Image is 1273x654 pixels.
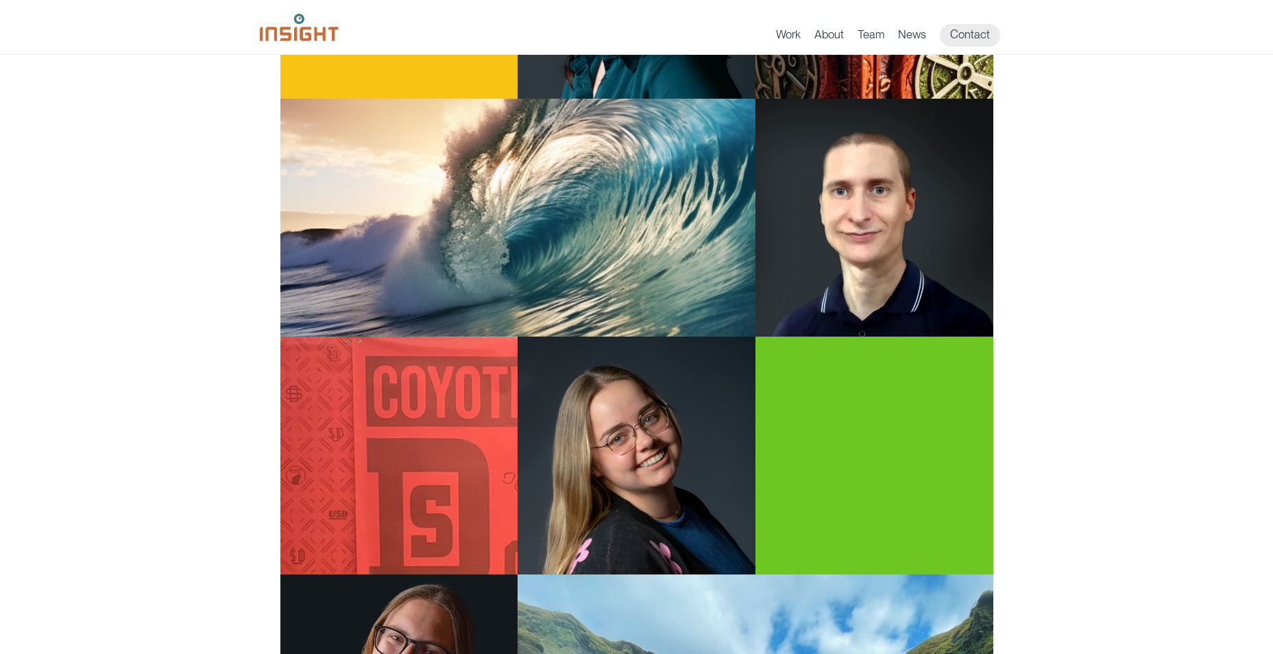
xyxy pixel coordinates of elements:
a: Veronica Schumacher [280,337,993,574]
a: About [814,27,844,47]
a: News [898,27,926,47]
img: Insight Marketing Design [260,14,339,41]
a: Contact [940,24,1000,47]
img: Michael Griffiths [755,99,993,337]
img: Veronica Schumacher [518,337,755,574]
a: Work [776,27,801,47]
a: Team [858,27,884,47]
nav: primary navigation menu [776,24,1014,47]
a: Michael Griffiths [280,99,993,337]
